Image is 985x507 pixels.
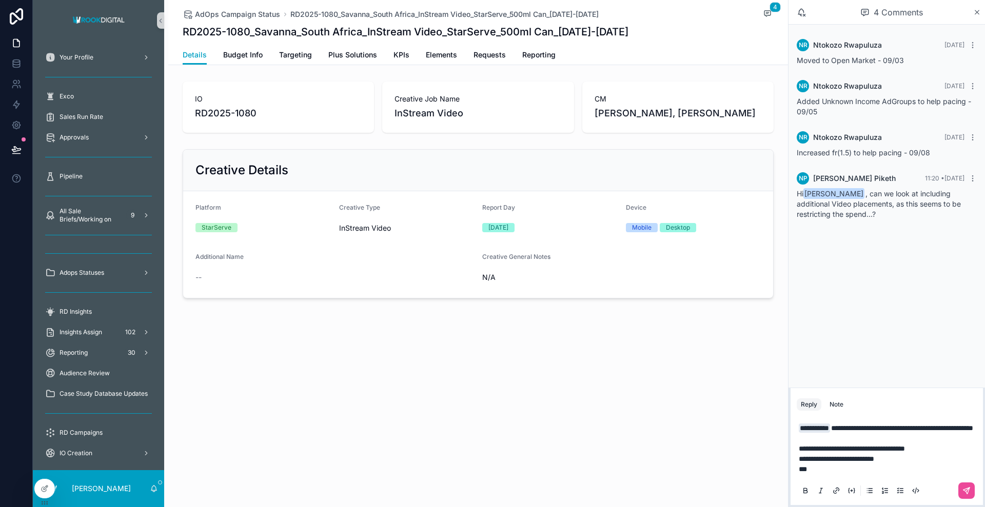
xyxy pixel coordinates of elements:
div: 102 [122,326,139,338]
span: Reporting [60,349,88,357]
span: All Sale Briefs/Working on [60,207,122,224]
a: Details [183,46,207,65]
a: Pipeline [39,167,158,186]
span: Your Profile [60,53,93,62]
a: Targeting [279,46,312,66]
span: RD Insights [60,308,92,316]
div: StarServe [202,223,231,232]
span: RD Campaigns [60,429,103,437]
span: NR [799,133,807,141]
span: Reporting [522,50,556,60]
a: KPIs [393,46,409,66]
span: NR [799,41,807,49]
span: AdOps Campaign Status [195,9,280,19]
span: IO [195,94,362,104]
span: [DATE] [944,133,964,141]
span: Details [183,50,207,60]
h1: RD2025-1080_Savanna_South Africa_InStream Video_StarServe_500ml Can_[DATE]-[DATE] [183,25,628,39]
span: CM Assign [60,470,90,478]
a: Elements [426,46,457,66]
div: scrollable content [33,41,164,470]
span: [PERSON_NAME], [PERSON_NAME] [595,106,761,120]
span: 4 Comments [874,6,923,18]
a: Adops Statuses [39,263,158,282]
span: Hi , can we look at including additional Video placements, as this seems to be restricting the sp... [797,189,961,218]
span: Platform [195,204,221,211]
a: Approvals [39,128,158,147]
h2: Creative Details [195,162,288,178]
a: Reporting30 [39,343,158,362]
a: Plus Solutions [328,46,377,66]
a: Audience Review [39,364,158,382]
span: InStream Video [395,106,561,120]
span: RD2025-1080 [195,106,362,120]
div: 9 [126,209,139,221]
span: Increased fr(1.5) to help pacing - 09/08 [797,148,930,157]
button: 4 [761,8,774,21]
span: Audience Review [60,369,110,377]
a: Insights Assign102 [39,323,158,341]
a: Reporting [522,46,556,66]
span: [DATE] [944,82,964,90]
div: [DATE] [488,223,508,232]
span: Elements [426,50,457,60]
span: N/A [482,272,761,282]
span: Targeting [279,50,312,60]
span: 4 [770,2,781,12]
a: Requests [474,46,506,66]
img: App logo [70,12,128,29]
a: IO Creation [39,444,158,462]
span: Pipeline [60,172,83,180]
span: Added Unknown Income AdGroups to help pacing - 09/05 [797,97,971,116]
span: Case Study Database Updates [60,390,148,398]
span: [DATE] [944,41,964,49]
span: NR [799,82,807,90]
div: Desktop [666,223,690,232]
button: Note [825,398,848,411]
span: Exco [60,92,74,100]
span: KPIs [393,50,409,60]
span: InStream Video [339,223,391,233]
span: 11:20 • [DATE] [925,174,964,182]
a: CM Assign [39,464,158,483]
span: Ntokozo Rwapuluza [813,81,882,91]
span: Requests [474,50,506,60]
a: RD Campaigns [39,423,158,442]
span: Ntokozo Rwapuluza [813,132,882,143]
a: AdOps Campaign Status [183,9,280,19]
span: -- [195,272,202,282]
span: IO Creation [60,449,92,457]
span: Plus Solutions [328,50,377,60]
a: Your Profile [39,48,158,67]
span: Budget Info [223,50,263,60]
span: NP [799,174,807,182]
span: Moved to Open Market - 09/03 [797,56,904,65]
a: Case Study Database Updates [39,384,158,403]
a: RD2025-1080_Savanna_South Africa_InStream Video_StarServe_500ml Can_[DATE]-[DATE] [290,9,599,19]
span: CM [595,94,761,104]
span: Sales Run Rate [60,113,103,121]
span: Adops Statuses [60,269,104,277]
span: Additional Name [195,253,244,260]
p: [PERSON_NAME] [72,483,131,494]
a: Exco [39,87,158,106]
a: Sales Run Rate [39,108,158,126]
button: Reply [797,398,821,411]
span: Report Day [482,204,515,211]
div: Mobile [632,223,652,232]
span: Creative Type [339,204,380,211]
span: Device [626,204,646,211]
span: Insights Assign [60,328,102,336]
a: All Sale Briefs/Working on9 [39,206,158,225]
span: Approvals [60,133,89,141]
div: Note [830,400,843,409]
div: 30 [125,347,139,359]
span: Creative Job Name [395,94,561,104]
span: [PERSON_NAME] [803,188,864,199]
span: Ntokozo Rwapuluza [813,40,882,50]
span: [PERSON_NAME] Piketh [813,173,896,184]
span: Creative General Notes [482,253,550,260]
a: RD Insights [39,302,158,321]
a: Budget Info [223,46,263,66]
